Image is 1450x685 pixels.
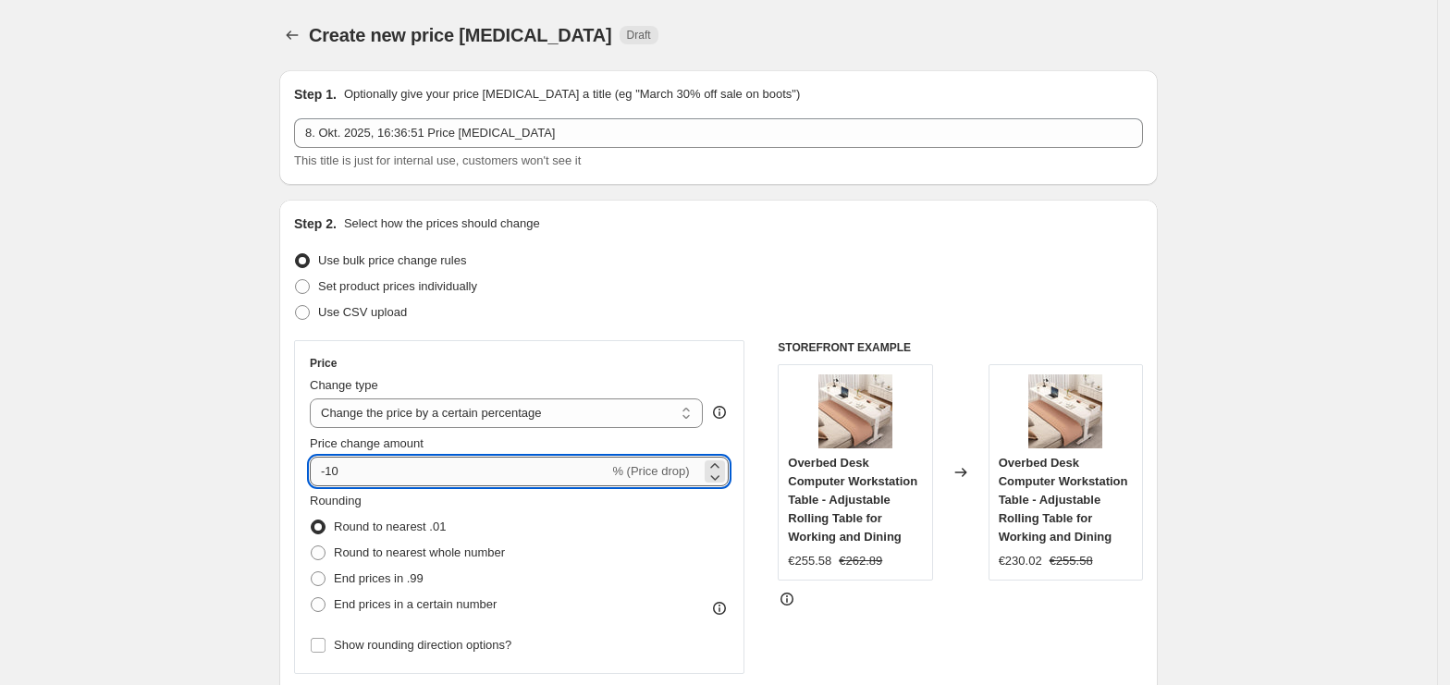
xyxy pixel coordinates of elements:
img: 71eW4HiA5mL_80x.jpg [818,374,892,448]
span: Round to nearest whole number [334,545,505,559]
span: Use CSV upload [318,305,407,319]
h2: Step 1. [294,85,337,104]
input: -15 [310,457,608,486]
img: 71eW4HiA5mL_80x.jpg [1028,374,1102,448]
p: Select how the prices should change [344,214,540,233]
h3: Price [310,356,337,371]
span: Create new price [MEDICAL_DATA] [309,25,612,45]
span: Change type [310,378,378,392]
h2: Step 2. [294,214,337,233]
span: This title is just for internal use, customers won't see it [294,153,581,167]
div: €230.02 [999,552,1042,570]
strike: €262.89 [839,552,882,570]
span: End prices in .99 [334,571,424,585]
span: Overbed Desk Computer Workstation Table - Adjustable Rolling Table for Working and Dining [999,456,1128,544]
span: Rounding [310,494,362,508]
span: End prices in a certain number [334,597,497,611]
h6: STOREFRONT EXAMPLE [778,340,1143,355]
div: €255.58 [788,552,831,570]
span: Show rounding direction options? [334,638,511,652]
span: Draft [627,28,651,43]
span: Price change amount [310,436,424,450]
p: Optionally give your price [MEDICAL_DATA] a title (eg "March 30% off sale on boots") [344,85,800,104]
input: 30% off holiday sale [294,118,1143,148]
span: % (Price drop) [612,464,689,478]
button: Price change jobs [279,22,305,48]
span: Round to nearest .01 [334,520,446,533]
span: Overbed Desk Computer Workstation Table - Adjustable Rolling Table for Working and Dining [788,456,917,544]
div: help [710,403,729,422]
span: Use bulk price change rules [318,253,466,267]
strike: €255.58 [1050,552,1093,570]
span: Set product prices individually [318,279,477,293]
